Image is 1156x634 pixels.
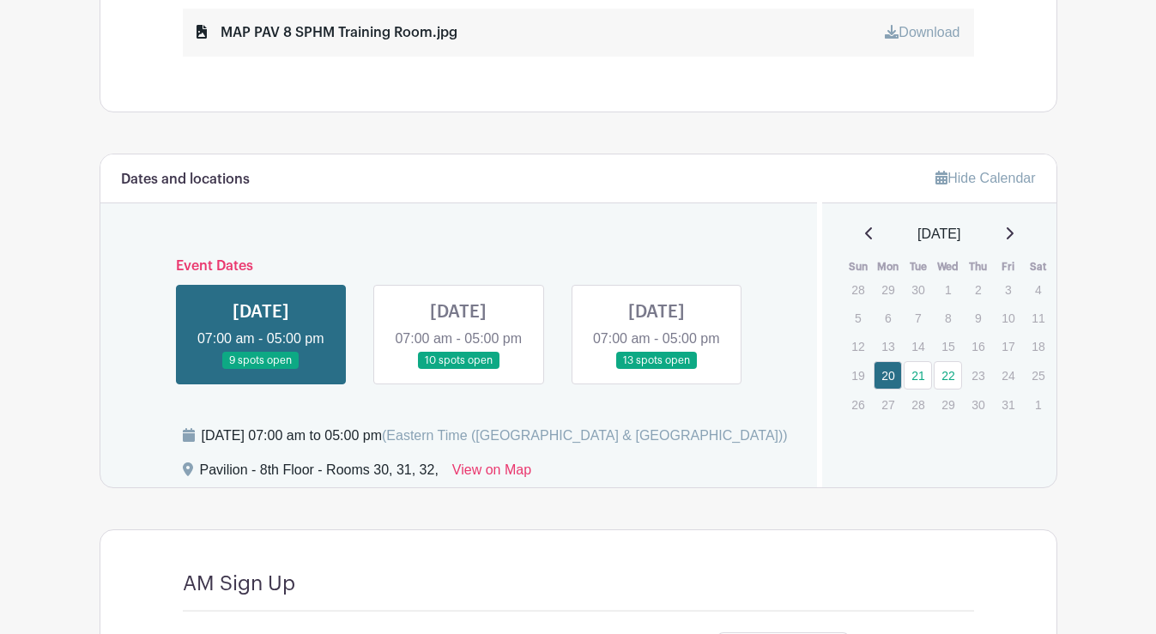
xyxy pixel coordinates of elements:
[935,171,1035,185] a: Hide Calendar
[197,22,457,43] div: MAP PAV 8 SPHM Training Room.jpg
[874,391,902,418] p: 27
[382,428,788,443] span: (Eastern Time ([GEOGRAPHIC_DATA] & [GEOGRAPHIC_DATA]))
[994,333,1022,359] p: 17
[904,361,932,389] a: 21
[964,333,992,359] p: 16
[964,362,992,389] p: 23
[964,276,992,303] p: 2
[844,276,872,303] p: 28
[904,276,932,303] p: 30
[1024,276,1052,303] p: 4
[1024,391,1052,418] p: 1
[885,25,959,39] a: Download
[844,333,872,359] p: 12
[994,276,1022,303] p: 3
[994,391,1022,418] p: 31
[452,460,531,487] a: View on Map
[844,362,872,389] p: 19
[1023,258,1053,275] th: Sat
[844,305,872,331] p: 5
[874,361,902,389] a: 20
[994,362,1022,389] p: 24
[934,305,962,331] p: 8
[183,571,295,596] h4: AM Sign Up
[964,391,992,418] p: 30
[903,258,933,275] th: Tue
[963,258,993,275] th: Thu
[843,258,873,275] th: Sun
[874,276,902,303] p: 29
[1024,333,1052,359] p: 18
[904,391,932,418] p: 28
[964,305,992,331] p: 9
[933,258,963,275] th: Wed
[874,305,902,331] p: 6
[994,305,1022,331] p: 10
[904,305,932,331] p: 7
[162,258,756,275] h6: Event Dates
[873,258,903,275] th: Mon
[202,426,788,446] div: [DATE] 07:00 am to 05:00 pm
[934,276,962,303] p: 1
[1024,362,1052,389] p: 25
[934,391,962,418] p: 29
[904,333,932,359] p: 14
[917,224,960,245] span: [DATE]
[934,361,962,389] a: 22
[121,172,250,188] h6: Dates and locations
[1024,305,1052,331] p: 11
[993,258,1023,275] th: Fri
[844,391,872,418] p: 26
[874,333,902,359] p: 13
[200,460,439,487] div: Pavilion - 8th Floor - Rooms 30, 31, 32,
[934,333,962,359] p: 15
